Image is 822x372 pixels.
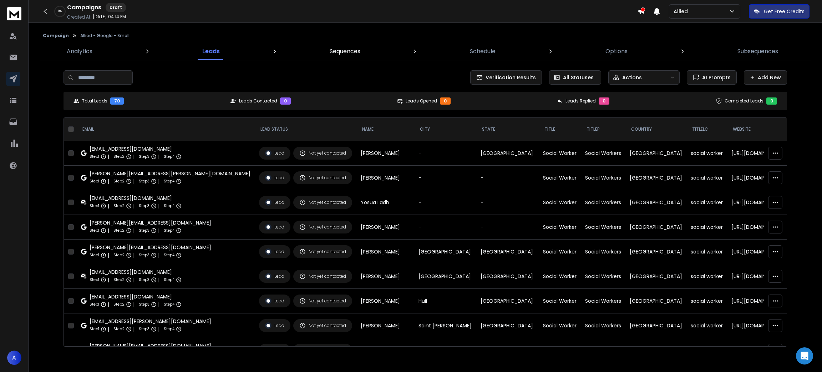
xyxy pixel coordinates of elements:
td: Social Workers [581,313,625,338]
p: Step 4 [164,252,174,259]
p: Step 1 [90,153,99,160]
p: | [158,326,159,333]
td: [URL][DOMAIN_NAME] [727,313,788,338]
div: Lead [265,224,284,230]
th: LEAD STATUS [255,118,356,141]
div: [PERSON_NAME][EMAIL_ADDRESS][DOMAIN_NAME] [90,219,211,226]
td: [GEOGRAPHIC_DATA] [414,240,476,264]
p: | [158,301,159,308]
p: Step 1 [90,301,99,308]
p: | [158,202,159,210]
th: State [476,118,539,141]
div: Lead [265,199,284,206]
td: [PERSON_NAME] [356,215,414,240]
td: Social Worker [539,166,581,190]
div: Not yet contacted [299,150,346,156]
th: EMAIL [77,118,255,141]
td: Social Workers [581,289,625,313]
td: [URL][DOMAIN_NAME] [727,264,788,289]
span: AI Prompts [699,74,731,81]
td: Social Workers [581,240,625,264]
td: [PERSON_NAME] [356,338,414,363]
td: [URL][DOMAIN_NAME] [727,289,788,313]
p: | [133,326,135,333]
td: Social Workers [581,264,625,289]
p: Step 3 [139,202,149,210]
td: - [414,141,476,166]
button: Campaign [43,33,69,39]
p: Step 4 [164,153,174,160]
p: | [158,153,159,160]
p: | [108,178,109,185]
td: [GEOGRAPHIC_DATA] [414,264,476,289]
p: | [158,227,159,234]
p: Step 3 [139,178,149,185]
div: Lead [265,248,284,255]
p: Sequences [330,47,360,56]
div: [EMAIL_ADDRESS][PERSON_NAME][DOMAIN_NAME] [90,318,211,325]
th: titleLC [686,118,727,141]
p: Leads Replied [565,98,596,104]
td: [URL][DOMAIN_NAME] [727,166,788,190]
p: Options [605,47,628,56]
p: | [133,276,135,283]
div: Not yet contacted [299,199,346,206]
p: Step 2 [113,301,125,308]
a: Subsequences [733,43,782,60]
p: | [158,252,159,259]
td: social worker [686,289,727,313]
button: Add New [744,70,787,85]
div: [EMAIL_ADDRESS][DOMAIN_NAME] [90,268,182,276]
td: - [476,215,539,240]
p: | [133,153,135,160]
p: | [108,276,109,283]
div: Not yet contacted [299,224,346,230]
div: 0 [280,97,291,105]
td: Social Worker [539,338,581,363]
td: [GEOGRAPHIC_DATA] [625,289,686,313]
div: Lead [265,273,284,280]
img: logo [7,7,21,20]
td: social worker [686,141,727,166]
p: Step 3 [139,227,149,234]
div: Not yet contacted [299,322,346,329]
td: [URL][DOMAIN_NAME] [727,338,788,363]
th: website [727,118,788,141]
td: - [414,190,476,215]
p: | [133,301,135,308]
p: | [108,326,109,333]
p: Step 1 [90,276,99,283]
td: Social Worker [539,215,581,240]
th: Country [625,118,686,141]
p: Step 4 [164,301,174,308]
td: Hull [414,289,476,313]
td: Social Workers [581,166,625,190]
p: Leads Contacted [239,98,277,104]
td: social worker [686,190,727,215]
div: Lead [265,298,284,304]
p: All Statuses [563,74,594,81]
td: [URL][DOMAIN_NAME] [727,190,788,215]
p: Step 4 [164,276,174,283]
a: Sequences [325,43,365,60]
p: | [108,153,109,160]
th: NAME [356,118,414,141]
button: A [7,351,21,365]
td: [GEOGRAPHIC_DATA] [476,264,539,289]
td: Yosua Ladh [356,190,414,215]
p: | [133,178,135,185]
p: Allied - Google - Small [80,33,130,39]
td: Social Worker [539,289,581,313]
p: Step 2 [113,202,125,210]
td: Social Worker [539,240,581,264]
td: [PERSON_NAME] [356,166,414,190]
div: Draft [106,3,126,12]
p: | [108,301,109,308]
span: Verification Results [483,74,536,81]
div: 0 [766,97,777,105]
button: AI Prompts [687,70,737,85]
td: [URL][DOMAIN_NAME] [727,240,788,264]
p: Step 2 [113,227,125,234]
div: Not yet contacted [299,273,346,280]
p: | [158,276,159,283]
